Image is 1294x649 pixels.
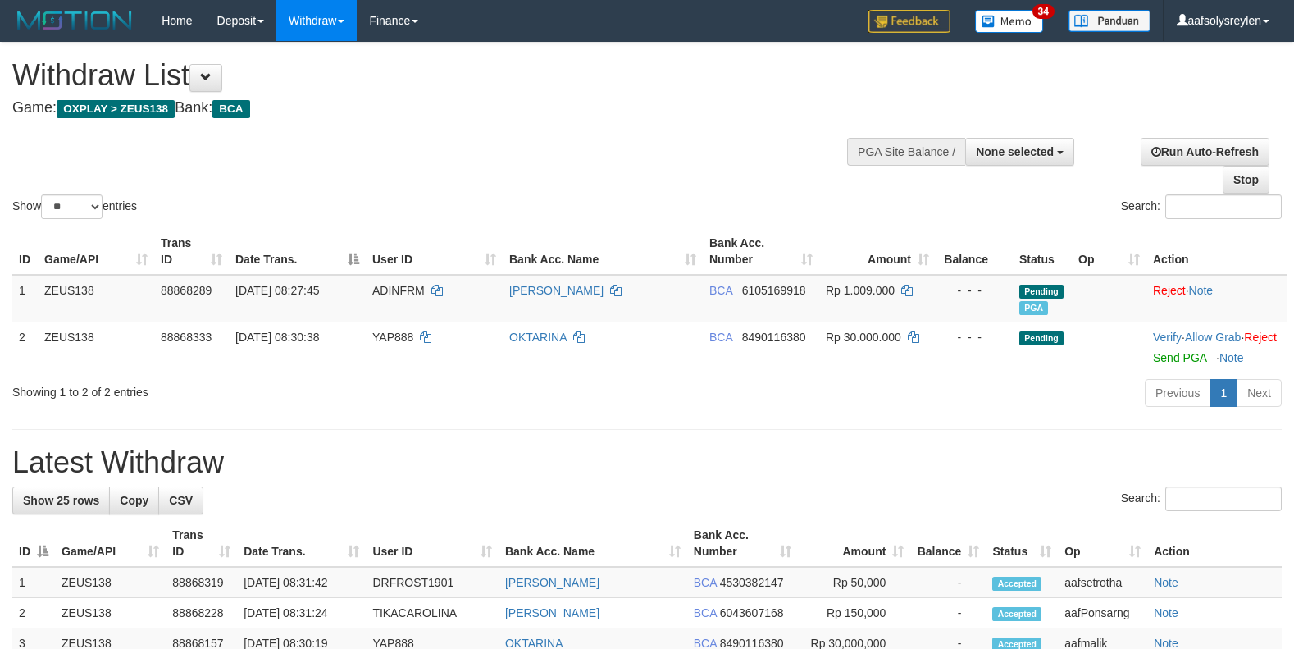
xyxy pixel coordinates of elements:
a: Reject [1153,284,1186,297]
h1: Latest Withdraw [12,446,1282,479]
span: · [1185,331,1244,344]
span: BCA [709,284,732,297]
span: [DATE] 08:27:45 [235,284,319,297]
td: aafsetrotha [1058,567,1147,598]
span: Rp 1.009.000 [826,284,895,297]
label: Show entries [12,194,137,219]
th: Trans ID: activate to sort column ascending [154,228,229,275]
th: Balance [936,228,1013,275]
td: 2 [12,598,55,628]
th: User ID: activate to sort column ascending [366,520,499,567]
div: PGA Site Balance / [847,138,965,166]
th: Bank Acc. Number: activate to sort column ascending [687,520,798,567]
th: Date Trans.: activate to sort column ascending [237,520,366,567]
td: Rp 150,000 [798,598,911,628]
a: Run Auto-Refresh [1141,138,1269,166]
th: Bank Acc. Name: activate to sort column ascending [499,520,687,567]
th: Balance: activate to sort column ascending [910,520,986,567]
span: Copy 4530382147 to clipboard [720,576,784,589]
td: [DATE] 08:31:42 [237,567,366,598]
span: Rp 30.000.000 [826,331,901,344]
label: Search: [1121,487,1282,511]
th: Status [1013,228,1072,275]
a: Allow Grab [1185,331,1241,344]
th: Status: activate to sort column ascending [986,520,1058,567]
a: Reject [1244,331,1277,344]
th: ID: activate to sort column descending [12,520,55,567]
span: Pending [1019,331,1064,345]
a: Note [1189,284,1214,297]
th: Action [1147,520,1282,567]
td: [DATE] 08:31:24 [237,598,366,628]
a: [PERSON_NAME] [505,576,599,589]
a: Verify [1153,331,1182,344]
a: Send PGA [1153,351,1206,364]
span: Show 25 rows [23,494,99,507]
th: Bank Acc. Name: activate to sort column ascending [503,228,703,275]
td: 88868319 [166,567,237,598]
span: [DATE] 08:30:38 [235,331,319,344]
a: [PERSON_NAME] [505,606,599,619]
button: None selected [965,138,1074,166]
span: Copy 6105169918 to clipboard [742,284,806,297]
span: YAP888 [372,331,413,344]
td: · · [1146,322,1287,372]
a: Stop [1223,166,1269,194]
span: None selected [976,145,1054,158]
th: Amount: activate to sort column ascending [819,228,936,275]
a: Copy [109,487,159,514]
img: Button%20Memo.svg [975,10,1044,33]
td: Rp 50,000 [798,567,911,598]
img: panduan.png [1068,10,1150,32]
span: Copy [120,494,148,507]
td: 1 [12,275,38,322]
a: OKTARINA [509,331,567,344]
a: Note [1154,606,1178,619]
input: Search: [1165,194,1282,219]
th: Bank Acc. Number: activate to sort column ascending [703,228,819,275]
select: Showentries [41,194,103,219]
td: 2 [12,322,38,372]
td: - [910,598,986,628]
td: · [1146,275,1287,322]
img: Feedback.jpg [868,10,950,33]
span: 34 [1032,4,1055,19]
td: 88868228 [166,598,237,628]
a: [PERSON_NAME] [509,284,604,297]
td: - [910,567,986,598]
a: Note [1154,576,1178,589]
td: aafPonsarng [1058,598,1147,628]
td: TIKACAROLINA [366,598,499,628]
a: 1 [1210,379,1237,407]
span: 88868333 [161,331,212,344]
span: Copy 8490116380 to clipboard [742,331,806,344]
h4: Game: Bank: [12,100,846,117]
td: ZEUS138 [55,598,166,628]
span: Accepted [992,607,1041,621]
h1: Withdraw List [12,59,846,92]
td: ZEUS138 [55,567,166,598]
span: BCA [694,606,717,619]
span: OXPLAY > ZEUS138 [57,100,175,118]
span: Marked by aaftanly [1019,301,1048,315]
span: Pending [1019,285,1064,299]
th: ID [12,228,38,275]
a: Next [1237,379,1282,407]
span: BCA [709,331,732,344]
th: Op: activate to sort column ascending [1058,520,1147,567]
img: MOTION_logo.png [12,8,137,33]
th: Game/API: activate to sort column ascending [55,520,166,567]
span: ADINFRM [372,284,425,297]
td: ZEUS138 [38,275,154,322]
span: BCA [212,100,249,118]
td: 1 [12,567,55,598]
a: Show 25 rows [12,487,110,514]
th: Action [1146,228,1287,275]
input: Search: [1165,487,1282,511]
span: Copy 6043607168 to clipboard [720,606,784,619]
th: Trans ID: activate to sort column ascending [166,520,237,567]
a: Note [1219,351,1244,364]
a: Previous [1145,379,1210,407]
span: Accepted [992,577,1041,591]
th: Date Trans.: activate to sort column descending [229,228,366,275]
